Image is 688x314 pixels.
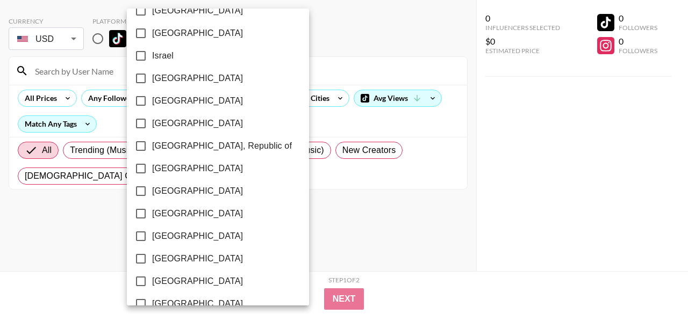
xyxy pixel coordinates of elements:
span: [GEOGRAPHIC_DATA] [152,207,243,220]
span: [GEOGRAPHIC_DATA] [152,230,243,243]
span: [GEOGRAPHIC_DATA] [152,72,243,85]
span: [GEOGRAPHIC_DATA] [152,162,243,175]
span: [GEOGRAPHIC_DATA] [152,27,243,40]
span: [GEOGRAPHIC_DATA], Republic of [152,140,292,152]
span: [GEOGRAPHIC_DATA] [152,94,243,107]
span: [GEOGRAPHIC_DATA] [152,4,243,17]
span: [GEOGRAPHIC_DATA] [152,297,243,310]
span: Israel [152,49,174,62]
span: [GEOGRAPHIC_DATA] [152,252,243,265]
span: [GEOGRAPHIC_DATA] [152,117,243,130]
span: [GEOGRAPHIC_DATA] [152,275,243,288]
span: [GEOGRAPHIC_DATA] [152,185,243,198]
